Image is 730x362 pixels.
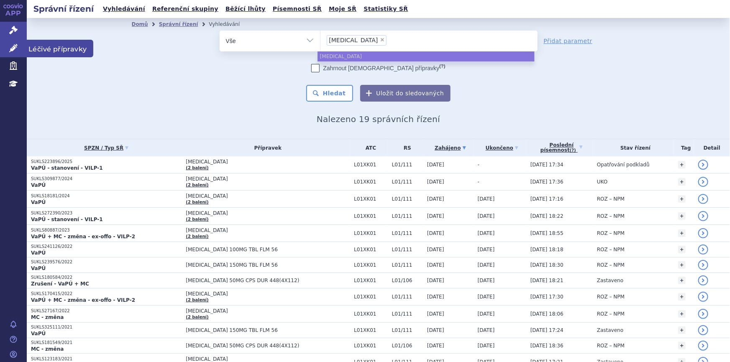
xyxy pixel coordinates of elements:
strong: VaPÚ [31,331,46,337]
span: Léčivé přípravky [27,40,93,57]
span: ROZ – NPM [597,294,625,300]
a: (2 balení) [186,217,208,222]
h2: Správní řízení [27,3,100,15]
p: SUKLS80887/2023 [31,227,182,233]
span: [DATE] [478,247,495,252]
span: L01XK01 [354,162,388,168]
span: ROZ – NPM [597,196,625,202]
span: L01XK01 [354,343,388,349]
span: [DATE] [427,262,444,268]
span: L01/111 [392,230,423,236]
span: [DATE] 18:21 [530,278,564,283]
span: [DATE] [478,230,495,236]
span: L01XK01 [354,262,388,268]
span: L01/111 [392,213,423,219]
span: L01/111 [392,262,423,268]
span: [DATE] 17:24 [530,327,564,333]
strong: Zrušení - VaPÚ + MC [31,281,89,287]
p: SUKLS325111/2021 [31,324,182,330]
strong: VaPÚ - stanovení - VILP-1 [31,165,103,171]
span: [DATE] [427,327,444,333]
a: + [678,326,686,334]
a: detail [698,275,708,286]
span: L01/111 [392,294,423,300]
th: ATC [350,139,388,156]
span: [MEDICAL_DATA] [186,210,350,216]
span: - [478,179,479,185]
a: Správní řízení [159,21,198,27]
th: Přípravek [182,139,350,156]
input: [MEDICAL_DATA] [389,35,394,45]
a: detail [698,292,708,302]
span: [MEDICAL_DATA] [186,356,350,362]
span: [DATE] [427,162,444,168]
p: SUKLS309877/2024 [31,176,182,182]
a: (2 balení) [186,315,208,319]
a: detail [698,194,708,204]
span: L01/111 [392,327,423,333]
span: L01/111 [392,196,423,202]
span: [DATE] [478,278,495,283]
a: (2 balení) [186,166,208,170]
span: L01/106 [392,278,423,283]
span: [DATE] 18:18 [530,247,564,252]
a: detail [698,245,708,255]
span: Nalezeno 19 správních řízení [317,114,440,124]
span: [DATE] [427,343,444,349]
span: L01XK01 [354,278,388,283]
a: (2 balení) [186,183,208,187]
span: [DATE] [427,196,444,202]
a: Vyhledávání [100,3,148,15]
abbr: (?) [570,148,576,153]
button: Uložit do sledovaných [360,85,451,102]
span: [DATE] 18:22 [530,213,564,219]
a: + [678,161,686,168]
span: [DATE] [478,196,495,202]
a: Zahájeno [427,142,474,154]
span: [MEDICAL_DATA] [186,291,350,297]
a: Běžící lhůty [223,3,268,15]
span: [MEDICAL_DATA] [186,227,350,233]
span: L01XK01 [354,196,388,202]
span: L01XK01 [354,179,388,185]
strong: VaPÚ [31,265,46,271]
a: Ukončeno [478,142,526,154]
span: [MEDICAL_DATA] [186,308,350,314]
strong: MC - změna [31,346,64,352]
span: [DATE] [427,179,444,185]
a: + [678,342,686,349]
th: Tag [674,139,694,156]
p: SUKLS223896/2025 [31,159,182,165]
span: [DATE] [478,262,495,268]
a: Poslednípísemnost(?) [530,139,593,156]
span: [MEDICAL_DATA] 100MG TBL FLM 56 [186,247,350,252]
span: Zastaveno [597,327,623,333]
span: [MEDICAL_DATA] 50MG CPS DUR 448(4X112) [186,278,350,283]
a: detail [698,211,708,221]
span: L01/111 [392,311,423,317]
strong: VaPÚ [31,182,46,188]
a: Statistiky SŘ [361,3,410,15]
p: SUKLS181549/2021 [31,340,182,346]
span: L01XK01 [354,247,388,252]
a: Písemnosti SŘ [270,3,324,15]
span: [DATE] 18:06 [530,311,564,317]
a: + [678,229,686,237]
a: + [678,293,686,301]
a: (2 balení) [186,234,208,239]
abbr: (?) [439,64,445,69]
a: Referenční skupiny [150,3,221,15]
span: [MEDICAL_DATA] 50MG CPS DUR 448(4X112) [186,343,350,349]
span: L01/111 [392,247,423,252]
span: Zastaveno [597,278,623,283]
span: - [478,162,479,168]
span: L01XK01 [354,294,388,300]
span: Opatřování podkladů [597,162,650,168]
span: [DATE] [478,311,495,317]
p: SUKLS18181/2024 [31,193,182,199]
a: Přidat parametr [544,37,593,45]
span: ROZ – NPM [597,262,625,268]
span: L01XK01 [354,230,388,236]
a: detail [698,260,708,270]
a: + [678,277,686,284]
